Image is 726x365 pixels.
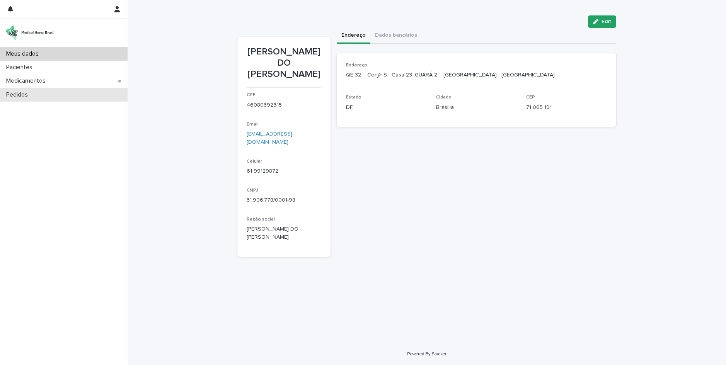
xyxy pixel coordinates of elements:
p: [PERSON_NAME] DO [PERSON_NAME] [247,225,321,241]
span: CPF [247,93,256,97]
p: QE 32 - Conj> S - Casa 23 ,GUARÁ 2 - [GEOGRAPHIC_DATA] - [GEOGRAPHIC_DATA] [346,71,607,79]
button: Dados bancários [370,28,422,44]
p: [PERSON_NAME] DO [PERSON_NAME] [247,46,321,80]
span: Celular [247,159,262,164]
span: CEP [526,95,535,100]
span: Edit [602,19,611,24]
span: Estado [346,95,361,100]
p: 31.906.778/0001-98 [247,196,321,204]
p: Meus dados [3,50,45,58]
p: 46080392615 [247,101,321,109]
p: DF [346,104,427,112]
p: Pacientes [3,64,39,71]
span: Endereço [346,63,367,68]
a: [EMAIL_ADDRESS][DOMAIN_NAME] [247,131,292,145]
p: 71 065 191 [526,104,607,112]
span: Cidade [436,95,452,100]
p: Medicamentos [3,77,52,85]
button: Endereço [337,28,370,44]
span: Razão social [247,217,275,222]
span: CNPJ [247,188,258,193]
p: Pedidos [3,91,34,98]
button: Edit [588,15,616,28]
img: 4UqDjhnrSSm1yqNhTQ7x [6,25,54,41]
a: Powered By Stacker [407,351,446,356]
span: Email [247,122,259,127]
p: Brasilia [436,104,517,112]
p: 61 99129872 [247,167,321,175]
